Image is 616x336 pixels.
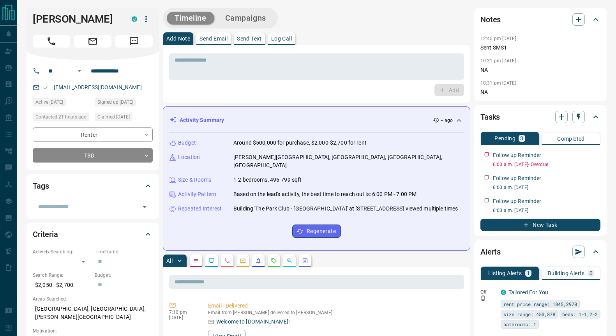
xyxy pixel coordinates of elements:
div: Mon Oct 13 2025 [95,98,153,109]
p: Activity Pattern [178,190,216,198]
p: Location [178,153,200,161]
p: 6:00 a.m. [DATE] [493,207,600,214]
div: Tags [33,177,153,195]
p: Search Range: [33,272,91,279]
h2: Tags [33,180,49,192]
h2: Tasks [480,111,500,123]
p: [GEOGRAPHIC_DATA], [GEOGRAPHIC_DATA], [PERSON_NAME][GEOGRAPHIC_DATA] [33,302,153,324]
div: Tasks [480,108,600,126]
p: Activity Summary [180,116,224,124]
span: bathrooms: 1 [503,320,536,328]
button: Regenerate [292,225,341,238]
svg: Listing Alerts [255,258,261,264]
svg: Email Valid [43,85,48,90]
p: -- ago [441,117,453,124]
a: [EMAIL_ADDRESS][DOMAIN_NAME] [54,84,142,90]
p: Follow up Reminder [493,197,541,205]
p: Follow up Reminder [493,174,541,182]
span: rent price range: 1845,2970 [503,300,577,308]
h2: Alerts [480,246,501,258]
span: size range: 450,878 [503,310,555,318]
p: 10:31 pm [DATE] [480,58,516,64]
span: Call [33,35,70,48]
p: Repeated Interest [178,205,222,213]
p: Log Call [271,36,292,41]
div: Tue Oct 14 2025 [33,113,91,124]
div: condos.ca [132,16,137,22]
button: New Task [480,219,600,231]
svg: Requests [271,258,277,264]
p: 6:00 a.m. [DATE] - Overdue [493,161,600,168]
p: All [166,258,173,263]
p: Send Text [237,36,262,41]
span: Contacted 21 hours ago [35,113,86,121]
p: 12:45 pm [DATE] [480,36,516,41]
p: Budget: [95,272,153,279]
p: Timeframe: [95,248,153,255]
p: Send Email [199,36,228,41]
div: Criteria [33,225,153,244]
p: Welcome to [DOMAIN_NAME]! [216,318,290,326]
h2: Notes [480,13,501,26]
h2: Criteria [33,228,58,241]
span: Message [115,35,153,48]
p: Around $500,000 for purchase, $2,000-$2,700 for rent [233,139,367,147]
p: Email - Delivered [208,302,461,310]
p: Motivation: [33,327,153,334]
p: Completed [557,136,585,141]
svg: Agent Actions [302,258,308,264]
svg: Calls [224,258,230,264]
div: Mon Oct 13 2025 [95,113,153,124]
span: Signed up [DATE] [97,98,133,106]
p: NA [480,88,600,96]
p: Add Note [166,36,190,41]
p: Building Alerts [548,271,585,276]
p: Follow up Reminder [493,151,541,159]
p: 10:31 pm [DATE] [480,80,516,86]
div: Mon Oct 13 2025 [33,98,91,109]
svg: Lead Browsing Activity [208,258,215,264]
svg: Notes [193,258,199,264]
p: Pending [494,136,515,141]
p: Email from [PERSON_NAME] delivered to [PERSON_NAME] [208,310,461,315]
p: [PERSON_NAME][GEOGRAPHIC_DATA], [GEOGRAPHIC_DATA], [GEOGRAPHIC_DATA], [GEOGRAPHIC_DATA] [233,153,464,170]
button: Campaigns [217,12,274,25]
p: NA [480,66,600,74]
button: Open [139,202,150,212]
button: Timeline [167,12,214,25]
div: Activity Summary-- ago [169,113,464,127]
div: Notes [480,10,600,29]
div: Renter [33,127,153,142]
span: Email [74,35,111,48]
p: Listing Alerts [488,271,522,276]
p: 6:00 a.m. [DATE] [493,184,600,191]
p: 0 [590,271,593,276]
h1: [PERSON_NAME] [33,13,120,25]
p: Actively Searching: [33,248,91,255]
button: Open [75,66,84,76]
span: Active [DATE] [35,98,63,106]
p: Sent SMS1 [480,44,600,52]
p: Building 'The Park Club - [GEOGRAPHIC_DATA]' at [STREET_ADDRESS] viewed multiple times [233,205,458,213]
p: 1 [527,271,530,276]
span: beds: 1-1,2-2 [562,310,598,318]
p: Based on the lead's activity, the best time to reach out is: 6:00 PM - 7:00 PM [233,190,417,198]
div: condos.ca [501,290,506,295]
p: Off [480,288,496,295]
p: Budget [178,139,196,147]
p: 1-2 bedrooms, 496-799 sqft [233,176,302,184]
p: 3 [520,136,523,141]
div: Alerts [480,242,600,261]
svg: Push Notification Only [480,295,486,301]
svg: Emails [240,258,246,264]
p: Size & Rooms [178,176,212,184]
p: [DATE] [169,315,196,320]
svg: Opportunities [286,258,293,264]
div: TBD [33,148,153,163]
a: Tailored For You [508,289,548,295]
p: Areas Searched: [33,295,153,302]
p: 7:10 pm [169,309,196,315]
p: $2,050 - $2,700 [33,279,91,292]
span: Claimed [DATE] [97,113,130,121]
